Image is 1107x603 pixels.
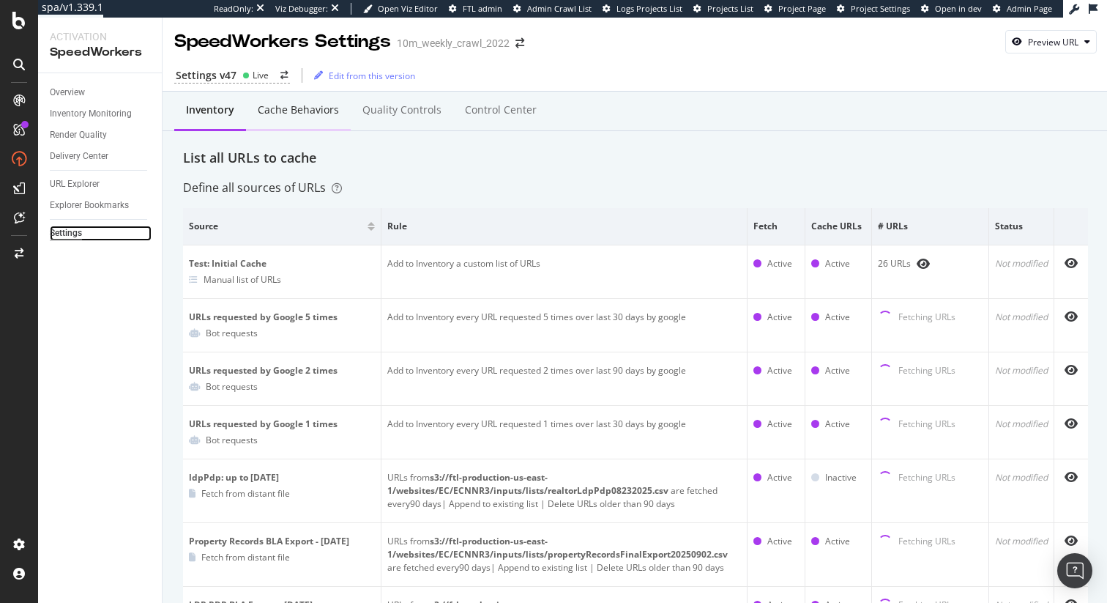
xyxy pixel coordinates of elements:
div: 26 URLs [878,257,983,270]
div: eye [1065,535,1078,547]
div: Settings v47 [176,68,236,83]
div: Active [767,364,792,377]
td: Add to Inventory every URL requested 1 times over last 30 days by google [381,406,748,459]
div: URLs requested by Google 1 times [189,418,375,431]
div: Fetch from distant file [201,551,290,563]
div: Cache behaviors [258,103,339,117]
span: Status [995,220,1044,233]
div: Fetching URLs [898,535,955,550]
div: Not modified [995,364,1048,377]
div: URLs from are fetched every 90 days | Append to existing list | Delete URLs older than 90 days [387,471,741,511]
div: Fetching URLs [898,311,955,325]
a: Delivery Center [50,149,152,164]
div: Active [825,311,850,324]
div: Test: Initial Cache [189,257,375,270]
span: Open in dev [935,3,982,14]
div: Not modified [995,418,1048,431]
div: Edit from this version [329,70,415,82]
div: SpeedWorkers [50,44,150,61]
div: Not modified [995,257,1048,270]
div: Active [825,257,850,270]
span: Projects List [707,3,753,14]
div: Active [767,311,792,324]
div: List all URLs to cache [183,149,1088,168]
div: arrow-right-arrow-left [280,71,288,80]
span: Project Page [778,3,826,14]
div: Inventory Monitoring [50,106,132,122]
div: eye [1065,364,1078,376]
div: Settings [50,226,82,241]
div: Control Center [465,103,537,117]
div: Inactive [825,471,857,484]
a: Settings [50,226,152,241]
div: Fetching URLs [898,418,955,432]
div: eye [1065,418,1078,429]
span: Source [189,220,364,233]
div: Manual list of URLs [204,273,281,286]
div: Quality Controls [362,103,441,117]
div: Render Quality [50,127,107,143]
b: s3://ftl-production-us-east-1/websites/EC/ECNNR3/inputs/lists/propertyRecordsFinalExport20250902.csv [387,535,728,561]
div: Active [767,257,792,270]
div: Fetching URLs [898,364,955,379]
a: Explorer Bookmarks [50,198,152,213]
div: Fetch from distant file [201,487,290,500]
div: Active [825,364,850,377]
div: eye [1065,311,1078,322]
div: Delivery Center [50,149,108,164]
span: Logs Projects List [616,3,682,14]
div: Bot requests [206,327,258,339]
div: URLs requested by Google 5 times [189,311,375,324]
div: Property Records BLA Export - [DATE] [189,535,375,548]
span: Open Viz Editor [378,3,438,14]
span: Admin Crawl List [527,3,592,14]
a: Projects List [693,3,753,15]
span: FTL admin [463,3,502,14]
div: Inventory [186,103,234,117]
b: s3://ftl-production-us-east-1/websites/EC/ECNNR3/inputs/lists/realtorLdpPdp08232025.csv [387,471,668,497]
a: Project Page [764,3,826,15]
a: Overview [50,85,152,100]
div: Define all sources of URLs [183,180,342,196]
div: eye [1065,257,1078,269]
div: Not modified [995,311,1048,324]
div: Viz Debugger: [275,3,328,15]
span: Admin Page [1007,3,1052,14]
div: 10m_weekly_crawl_2022 [397,36,510,51]
div: ReadOnly: [214,3,253,15]
div: URLs from are fetched every 90 days | Append to existing list | Delete URLs older than 90 days [387,535,741,574]
span: Cache URLs [811,220,862,233]
td: Add to Inventory a custom list of URLs [381,245,748,299]
td: Add to Inventory every URL requested 5 times over last 30 days by google [381,299,748,352]
a: Open in dev [921,3,982,15]
span: Project Settings [851,3,910,14]
div: SpeedWorkers Settings [174,29,391,54]
div: Bot requests [206,380,258,393]
td: Add to Inventory every URL requested 2 times over last 90 days by google [381,352,748,406]
div: eye [917,258,930,270]
div: Active [825,535,850,548]
a: Admin Page [993,3,1052,15]
a: Inventory Monitoring [50,106,152,122]
div: Overview [50,85,85,100]
span: # URLs [878,220,979,233]
a: Logs Projects List [603,3,682,15]
a: Open Viz Editor [363,3,438,15]
div: URLs requested by Google 2 times [189,364,375,377]
div: Explorer Bookmarks [50,198,129,213]
div: Bot requests [206,434,258,446]
a: Admin Crawl List [513,3,592,15]
div: Active [767,418,792,431]
span: Fetch [753,220,795,233]
button: Edit from this version [308,64,415,87]
div: Not modified [995,535,1048,548]
div: Fetching URLs [898,471,955,486]
div: Active [767,471,792,484]
a: Project Settings [837,3,910,15]
button: Preview URL [1005,30,1097,53]
div: URL Explorer [50,177,100,192]
div: Active [825,418,850,431]
div: Live [253,69,269,81]
div: arrow-right-arrow-left [515,38,524,48]
div: ldpPdp: up to [DATE] [189,471,375,484]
